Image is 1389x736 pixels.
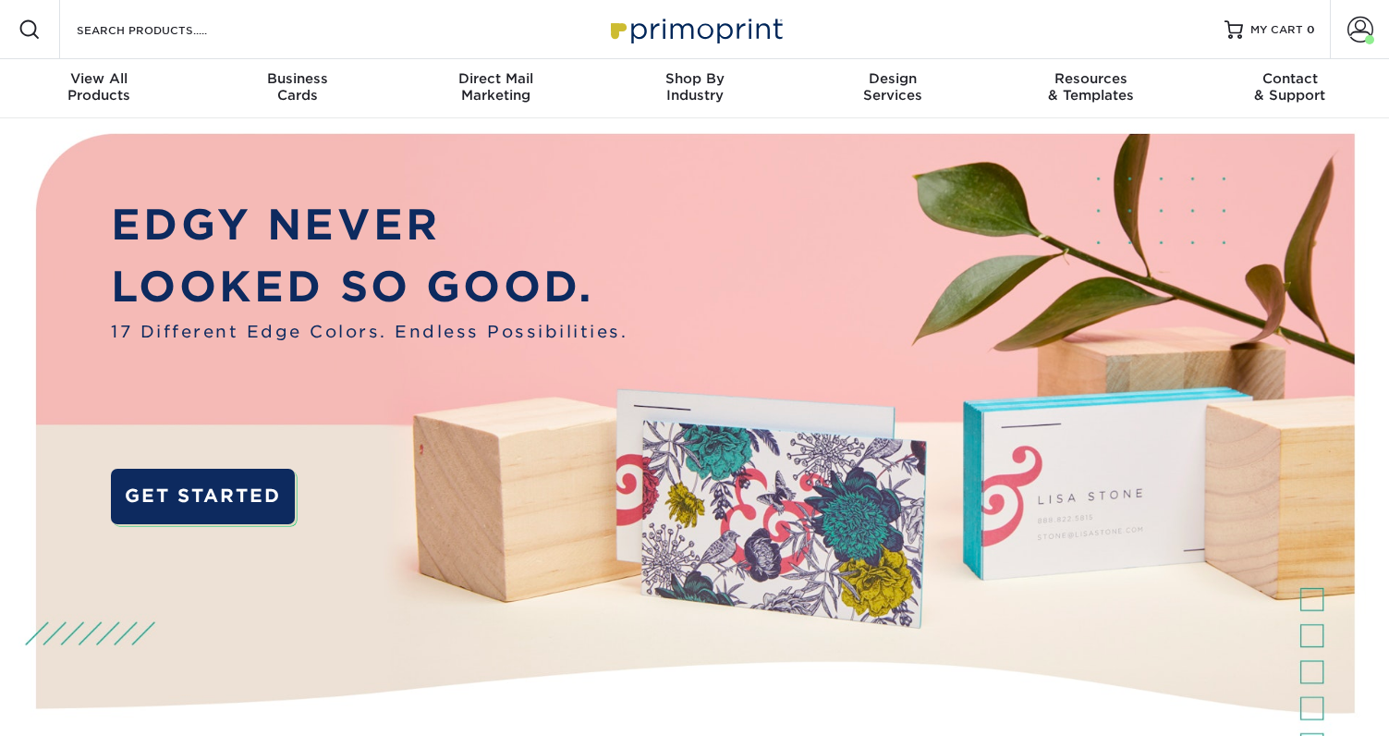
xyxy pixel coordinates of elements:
a: Direct MailMarketing [396,59,595,118]
a: Resources& Templates [993,59,1191,118]
div: Industry [595,70,794,104]
div: Cards [199,70,397,104]
span: Contact [1190,70,1389,87]
div: & Support [1190,70,1389,104]
span: Design [794,70,993,87]
span: 17 Different Edge Colors. Endless Possibilities. [111,319,627,344]
span: Direct Mail [396,70,595,87]
div: & Templates [993,70,1191,104]
span: 0 [1307,23,1315,36]
div: Marketing [396,70,595,104]
img: Primoprint [603,9,787,49]
span: Business [199,70,397,87]
div: Services [794,70,993,104]
span: MY CART [1250,22,1303,38]
p: EDGY NEVER [111,194,627,257]
span: Shop By [595,70,794,87]
a: DesignServices [794,59,993,118]
a: GET STARTED [111,469,295,523]
a: Contact& Support [1190,59,1389,118]
a: BusinessCards [199,59,397,118]
span: Resources [993,70,1191,87]
p: LOOKED SO GOOD. [111,256,627,319]
a: Shop ByIndustry [595,59,794,118]
input: SEARCH PRODUCTS..... [75,18,255,41]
